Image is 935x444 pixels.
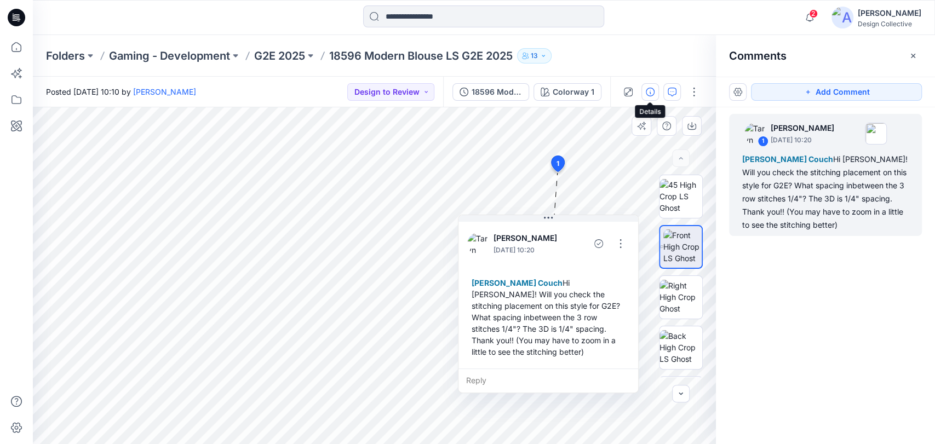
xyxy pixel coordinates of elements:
p: 13 [531,50,538,62]
p: [DATE] 10:20 [494,245,566,256]
p: 18596 Modern Blouse LS G2E 2025 [329,48,513,64]
button: Details [641,83,659,101]
button: Add Comment [751,83,922,101]
div: Hi [PERSON_NAME]! Will you check the stitching placement on this style for G2E? What spacing inbe... [467,273,629,362]
div: Reply [458,368,638,393]
p: [PERSON_NAME] [771,122,834,135]
div: Design Collective [858,20,921,28]
a: G2E 2025 [254,48,305,64]
button: Colorway 1 [534,83,601,101]
a: Gaming - Development [109,48,230,64]
p: [DATE] 10:20 [771,135,834,146]
div: Hi [PERSON_NAME]! Will you check the stitching placement on this style for G2E? What spacing inbe... [742,153,909,232]
a: Folders [46,48,85,64]
button: 13 [517,48,552,64]
img: avatar [831,7,853,28]
p: [PERSON_NAME] [494,232,566,245]
span: 1 [557,159,559,169]
span: [PERSON_NAME] Couch [742,154,833,164]
div: [PERSON_NAME] [858,7,921,20]
a: [PERSON_NAME] [133,87,196,96]
button: 18596 Modern Blouse LS G2E 2025 [452,83,529,101]
img: Right High Crop Ghost [659,280,702,314]
img: 45 High Crop LS Ghost [659,179,702,214]
img: Taryn Calvey [467,233,489,255]
span: Posted [DATE] 10:10 by [46,86,196,97]
div: Colorway 1 [553,86,594,98]
span: 2 [809,9,818,18]
h2: Comments [729,49,787,62]
img: Back High Crop LS Ghost [659,330,702,365]
img: Front High Crop LS Ghost [663,229,702,264]
span: [PERSON_NAME] Couch [472,278,563,287]
img: Taryn Calvey [744,123,766,145]
div: 18596 Modern Blouse LS G2E 2025 [472,86,522,98]
div: 1 [758,136,768,147]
